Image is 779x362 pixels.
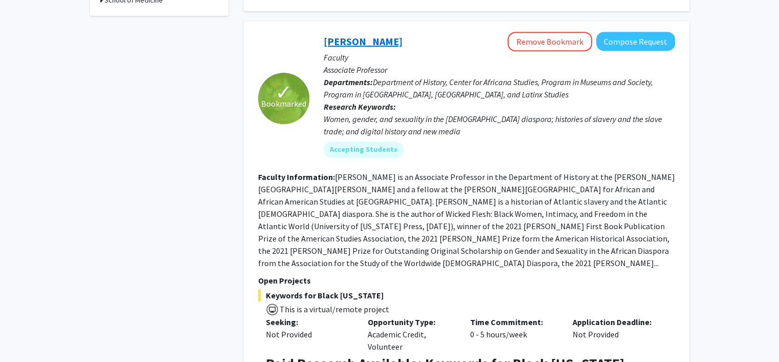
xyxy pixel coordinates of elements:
p: Time Commitment: [470,316,557,328]
div: Women, gender, and sexuality in the [DEMOGRAPHIC_DATA] diaspora; histories of slavery and the sla... [324,113,675,137]
span: This is a virtual/remote project [279,304,389,314]
a: [PERSON_NAME] [324,35,403,48]
div: Not Provided [266,328,353,340]
div: Academic Credit, Volunteer [360,316,462,353]
span: Bookmarked [261,97,306,110]
b: Faculty Information: [258,172,335,182]
span: ✓ [275,87,292,97]
p: Open Projects [258,274,675,287]
div: Not Provided [565,316,667,353]
span: Keywords for Black [US_STATE] [258,289,675,301]
div: 0 - 5 hours/week [462,316,565,353]
p: Opportunity Type: [368,316,455,328]
p: Seeking: [266,316,353,328]
span: Department of History, Center for Africana Studies, Program in Museums and Society, Program in [G... [324,77,653,99]
fg-read-more: [PERSON_NAME] is an Associate Professor in the Department of History at the [PERSON_NAME][GEOGRAP... [258,172,675,268]
mat-chip: Accepting Students [324,142,404,158]
p: Application Deadline: [573,316,660,328]
b: Departments: [324,77,373,87]
button: Remove Bookmark [508,32,592,51]
b: Research Keywords: [324,102,396,112]
button: Compose Request to Jessica Marie Johnson [596,32,675,51]
iframe: Chat [8,316,44,354]
p: Faculty [324,51,675,64]
p: Associate Professor [324,64,675,76]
